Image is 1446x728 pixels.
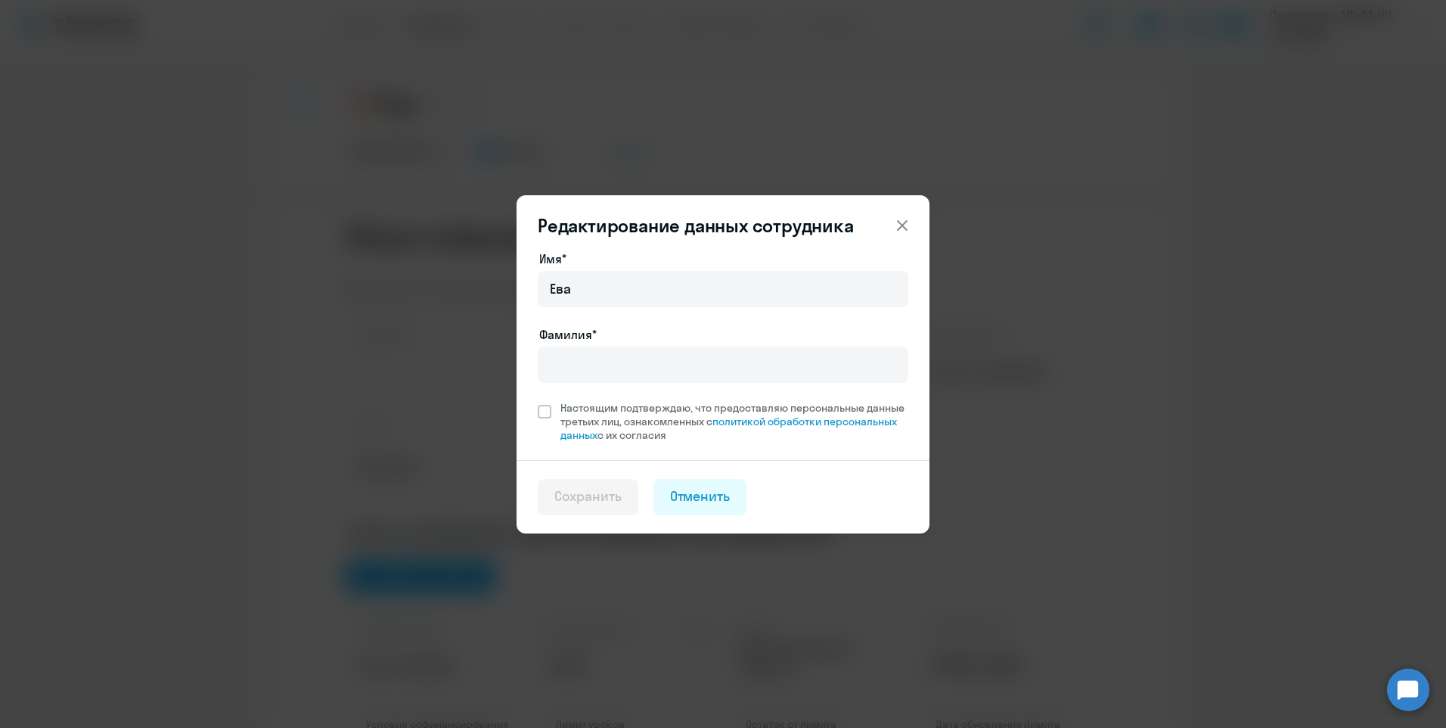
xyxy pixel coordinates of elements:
[538,479,638,515] button: Сохранить
[653,479,747,515] button: Отменить
[554,487,622,506] div: Сохранить
[560,415,897,442] a: политикой обработки персональных данных
[539,325,597,344] label: Фамилия*
[517,213,929,238] header: Редактирование данных сотрудника
[560,401,908,442] span: Настоящим подтверждаю, что предоставляю персональные данные третьих лиц, ознакомленных с с их сог...
[670,487,731,506] div: Отменить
